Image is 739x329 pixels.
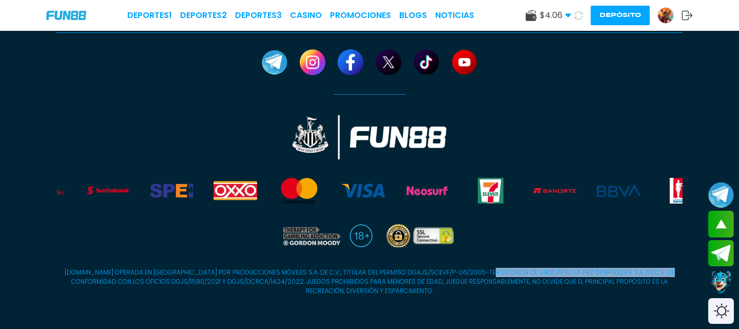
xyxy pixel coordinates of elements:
button: scroll up [708,211,734,237]
img: Spei [150,178,193,204]
img: Company Logo [46,11,86,20]
img: Avatar [658,8,673,23]
a: CASINO [290,9,322,22]
img: Seven Eleven [469,178,512,204]
img: Santader [22,178,65,204]
img: Banorte [533,178,576,204]
a: NOTICIAS [435,9,474,22]
a: Read more about Gambling Therapy [281,224,341,247]
img: Oxxo [213,178,257,204]
a: Avatar [657,7,682,24]
a: Deportes1 [127,9,172,22]
span: $ 4.06 [540,9,571,22]
img: Neosurf [405,178,449,204]
a: Deportes3 [235,9,282,22]
img: 18 plus [349,224,373,247]
button: Contact customer service [708,269,734,296]
img: Benavides [661,178,704,204]
img: New Castle [293,115,446,159]
img: therapy for gaming addiction gordon moody [281,224,341,247]
p: [DOMAIN_NAME] OPERADA EN [GEOGRAPHIC_DATA] POR PRODUCCIONES MÓVILES S.A. DE C.V., TITULAR DEL PER... [56,268,683,296]
img: BBVA [597,178,640,204]
a: Deportes2 [180,9,227,22]
img: Mastercard [278,178,321,204]
img: Scotia Bank [86,178,129,204]
button: Join telegram [708,240,734,267]
a: Promociones [330,9,391,22]
a: BLOGS [399,9,427,22]
div: Switch theme [708,298,734,324]
img: Visa [341,178,384,204]
button: Join telegram channel [708,181,734,208]
button: Depósito [591,6,650,25]
img: SSL [383,224,458,247]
